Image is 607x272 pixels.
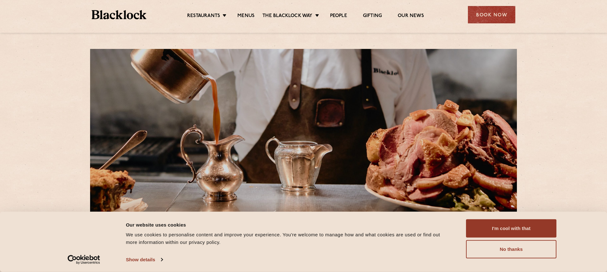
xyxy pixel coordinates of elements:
div: Our website uses cookies [126,221,452,228]
div: Book Now [468,6,515,23]
div: We use cookies to personalise content and improve your experience. You're welcome to manage how a... [126,231,452,246]
a: Our News [398,13,424,20]
button: I'm cool with that [466,219,556,238]
a: Show details [126,255,162,264]
a: Gifting [363,13,382,20]
a: Menus [237,13,254,20]
a: Restaurants [187,13,220,20]
img: BL_Textured_Logo-footer-cropped.svg [92,10,146,19]
a: Usercentrics Cookiebot - opens in a new window [56,255,112,264]
button: No thanks [466,240,556,258]
a: People [330,13,347,20]
a: The Blacklock Way [262,13,312,20]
